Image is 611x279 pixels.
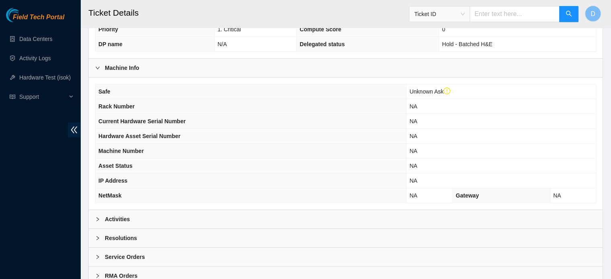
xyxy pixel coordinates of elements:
[98,148,144,154] span: Machine Number
[98,118,186,124] span: Current Hardware Serial Number
[442,26,445,33] span: 0
[98,133,180,139] span: Hardware Asset Serial Number
[98,88,110,95] span: Safe
[585,6,601,22] button: D
[409,148,417,154] span: NA
[559,6,578,22] button: search
[409,177,417,184] span: NA
[89,59,603,77] div: Machine Info
[409,103,417,110] span: NA
[95,255,100,259] span: right
[98,103,135,110] span: Rack Number
[409,163,417,169] span: NA
[409,118,417,124] span: NA
[98,192,122,199] span: NetMask
[217,41,227,47] span: N/A
[19,89,67,105] span: Support
[300,41,345,47] span: Delegated status
[98,41,123,47] span: DP name
[68,122,80,137] span: double-left
[95,236,100,240] span: right
[442,41,492,47] span: Hold - Batched H&E
[414,8,465,20] span: Ticket ID
[105,63,139,72] b: Machine Info
[19,74,71,81] a: Hardware Test (isok)
[105,234,137,242] b: Resolutions
[6,8,41,22] img: Akamai Technologies
[98,163,133,169] span: Asset Status
[553,192,561,199] span: NA
[95,273,100,278] span: right
[89,210,603,228] div: Activities
[19,55,51,61] a: Activity Logs
[89,229,603,247] div: Resolutions
[456,192,479,199] span: Gateway
[6,14,64,25] a: Akamai TechnologiesField Tech Portal
[591,9,595,19] span: D
[89,248,603,266] div: Service Orders
[105,215,130,224] b: Activities
[409,88,450,95] span: Unknown Ask
[98,177,127,184] span: IP Address
[443,88,451,95] span: exclamation-circle
[300,26,341,33] span: Compute Score
[98,26,118,33] span: Priority
[470,6,560,22] input: Enter text here...
[217,26,241,33] span: 1. Critical
[566,10,572,18] span: search
[95,65,100,70] span: right
[19,36,52,42] a: Data Centers
[409,133,417,139] span: NA
[105,253,145,261] b: Service Orders
[10,94,15,100] span: read
[95,217,100,222] span: right
[13,14,64,21] span: Field Tech Portal
[409,192,417,199] span: NA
